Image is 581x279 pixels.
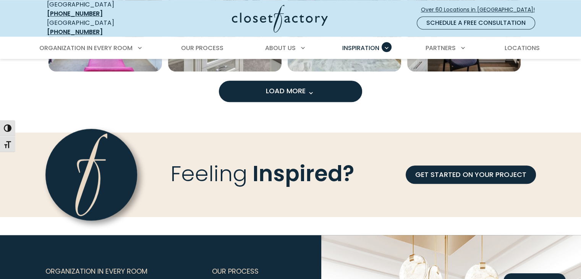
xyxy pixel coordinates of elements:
[421,6,541,14] span: Over 60 Locations in [GEOGRAPHIC_DATA]!
[406,165,536,184] a: GET STARTED ON YOUR PROJECT
[252,158,354,188] span: Inspired?
[170,158,248,188] span: Feeling
[232,5,328,32] img: Closet Factory Logo
[342,44,379,52] span: Inspiration
[504,44,539,52] span: Locations
[47,28,103,36] a: [PHONE_NUMBER]
[219,81,362,102] button: Load more inspiration gallery images
[265,44,296,52] span: About Us
[426,44,456,52] span: Partners
[47,9,103,18] a: [PHONE_NUMBER]
[39,44,133,52] span: Organization in Every Room
[417,16,535,29] a: Schedule a Free Consultation
[181,44,223,52] span: Our Process
[47,18,158,37] div: [GEOGRAPHIC_DATA]
[266,86,316,96] span: Load More
[421,3,541,16] a: Over 60 Locations in [GEOGRAPHIC_DATA]!
[34,37,547,59] nav: Primary Menu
